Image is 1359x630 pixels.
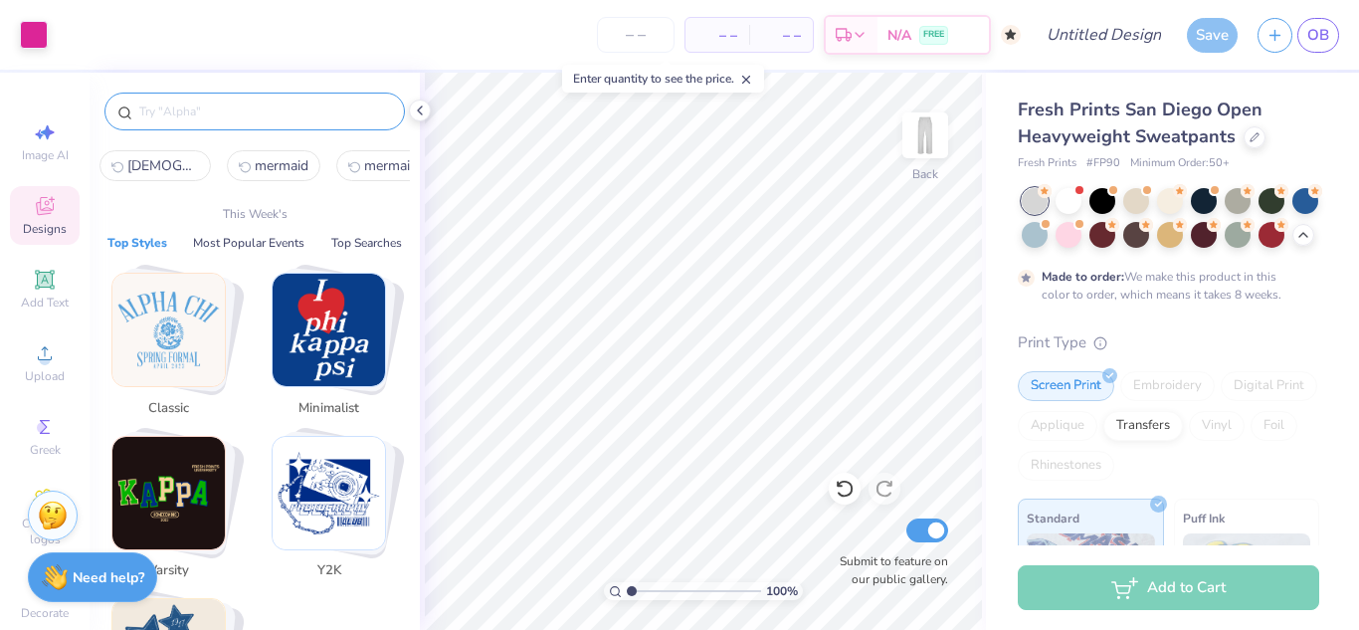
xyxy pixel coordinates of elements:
label: Submit to feature on our public gallery. [829,552,948,588]
span: mermaid tail [364,156,436,175]
div: Print Type [1018,331,1319,354]
button: Top Searches [325,233,408,253]
span: Image AI [22,147,69,163]
div: Applique [1018,411,1097,441]
span: Decorate [21,605,69,621]
div: Embroidery [1120,371,1215,401]
img: Minimalist [273,274,385,386]
a: OB [1297,18,1339,53]
span: Minimalist [296,399,361,419]
div: Digital Print [1221,371,1317,401]
input: – – [597,17,675,53]
span: Y2K [296,561,361,581]
span: FREE [923,28,944,42]
span: Add Text [21,295,69,311]
button: mermaid 1 [227,150,320,181]
span: Puff Ink [1183,508,1225,528]
button: Stack Card Button Varsity [99,436,250,589]
span: – – [761,25,801,46]
span: [DEMOGRAPHIC_DATA] star [127,156,199,175]
span: 100 % [766,582,798,600]
span: Upload [25,368,65,384]
div: Enter quantity to see the price. [562,65,764,93]
span: Fresh Prints San Diego Open Heavyweight Sweatpants [1018,98,1262,148]
img: Varsity [112,437,225,549]
span: Varsity [136,561,201,581]
div: Transfers [1103,411,1183,441]
span: Greek [30,442,61,458]
button: Stack Card Button Classic [99,273,250,426]
img: Classic [112,274,225,386]
span: # FP90 [1086,155,1120,172]
div: Foil [1251,411,1297,441]
input: Untitled Design [1031,15,1177,55]
div: Back [912,165,938,183]
div: Screen Print [1018,371,1114,401]
div: Rhinestones [1018,451,1114,481]
input: Try "Alpha" [137,102,392,121]
button: Stack Card Button Minimalist [260,273,410,426]
img: Y2K [273,437,385,549]
button: mermaid tail2 [336,150,448,181]
div: Vinyl [1189,411,1245,441]
strong: Need help? [73,568,144,587]
p: This Week's [223,205,288,223]
span: Standard [1027,508,1079,528]
button: Jewish star 0 [99,150,211,181]
span: Designs [23,221,67,237]
span: Minimum Order: 50 + [1130,155,1230,172]
button: Stack Card Button Y2K [260,436,410,589]
div: We make this product in this color to order, which means it takes 8 weeks. [1042,268,1286,304]
span: Clipart & logos [10,516,80,547]
span: N/A [887,25,911,46]
span: mermaid [255,156,308,175]
span: OB [1307,24,1329,47]
strong: Made to order: [1042,269,1124,285]
span: Fresh Prints [1018,155,1076,172]
button: Most Popular Events [187,233,310,253]
button: Top Styles [101,233,173,253]
span: – – [697,25,737,46]
img: Back [905,115,945,155]
span: Classic [136,399,201,419]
